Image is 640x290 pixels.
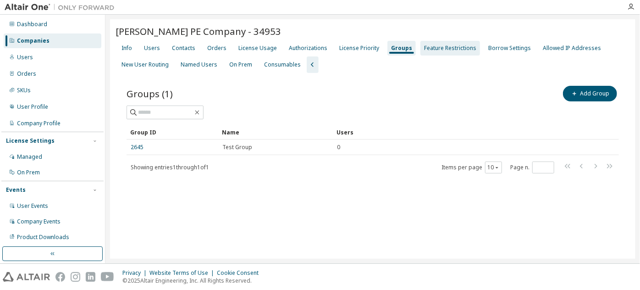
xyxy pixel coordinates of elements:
div: User Events [17,202,48,210]
div: License Settings [6,137,55,145]
div: Cookie Consent [217,269,264,277]
div: Product Downloads [17,234,69,241]
button: 10 [487,164,500,171]
div: New User Routing [121,61,169,68]
div: Group ID [130,125,215,139]
div: On Prem [229,61,252,68]
div: Info [121,45,132,52]
a: 2645 [131,144,143,151]
div: Named Users [181,61,217,68]
img: facebook.svg [55,272,65,282]
div: Users [144,45,160,52]
div: Groups [391,45,412,52]
div: Users [17,54,33,61]
div: User Profile [17,103,48,111]
div: Name [222,125,329,139]
div: Feature Restrictions [424,45,476,52]
div: Users [337,125,593,139]
div: Authorizations [289,45,327,52]
div: Orders [207,45,226,52]
img: altair_logo.svg [3,272,50,282]
img: Altair One [5,3,119,12]
div: Orders [17,70,36,78]
img: linkedin.svg [86,272,95,282]
div: Borrow Settings [488,45,531,52]
div: Events [6,186,26,194]
span: Items per page [441,162,502,173]
div: Contacts [172,45,195,52]
button: Add Group [563,86,617,101]
span: Showing entries 1 through 1 of 1 [131,163,209,171]
div: Dashboard [17,21,47,28]
span: Test Group [222,144,252,151]
img: instagram.svg [71,272,80,282]
div: License Priority [339,45,379,52]
p: © 2025 Altair Engineering, Inc. All Rights Reserved. [122,277,264,284]
div: Consumables [264,61,301,68]
span: 0 [337,144,340,151]
div: SKUs [17,87,31,94]
img: youtube.svg [101,272,114,282]
span: Groups (1) [127,87,173,100]
span: [PERSON_NAME] PE Company - 34953 [116,25,281,38]
div: Managed [17,153,42,161]
div: Companies [17,37,50,45]
div: On Prem [17,169,40,176]
div: Privacy [122,269,149,277]
div: Website Terms of Use [149,269,217,277]
div: Company Events [17,218,61,225]
span: Page n. [510,162,554,173]
div: Company Profile [17,120,61,127]
div: License Usage [238,45,277,52]
div: Allowed IP Addresses [543,45,601,52]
